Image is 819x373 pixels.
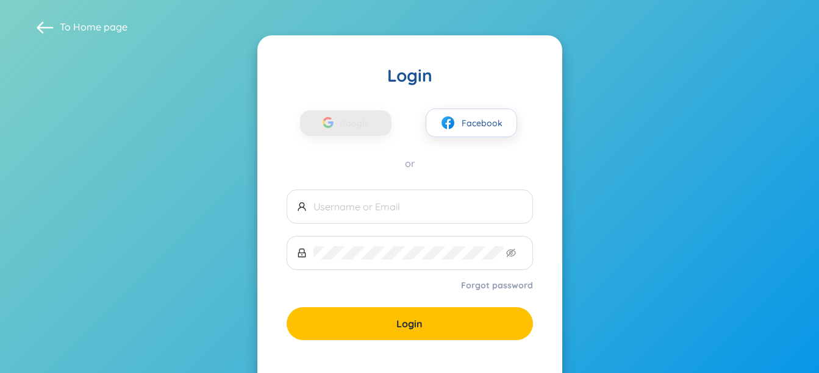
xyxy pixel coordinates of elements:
[462,116,502,130] span: Facebook
[60,20,127,34] span: To
[340,110,375,136] span: Google
[287,157,533,170] div: or
[297,202,307,211] span: user
[73,21,127,33] a: Home page
[297,248,307,258] span: lock
[440,115,456,130] img: facebook
[461,279,533,291] a: Forgot password
[396,317,423,330] span: Login
[287,307,533,340] button: Login
[426,108,517,137] button: facebookFacebook
[506,248,516,258] span: eye-invisible
[313,200,523,213] input: Username or Email
[300,110,392,136] button: Google
[287,65,533,87] div: Login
